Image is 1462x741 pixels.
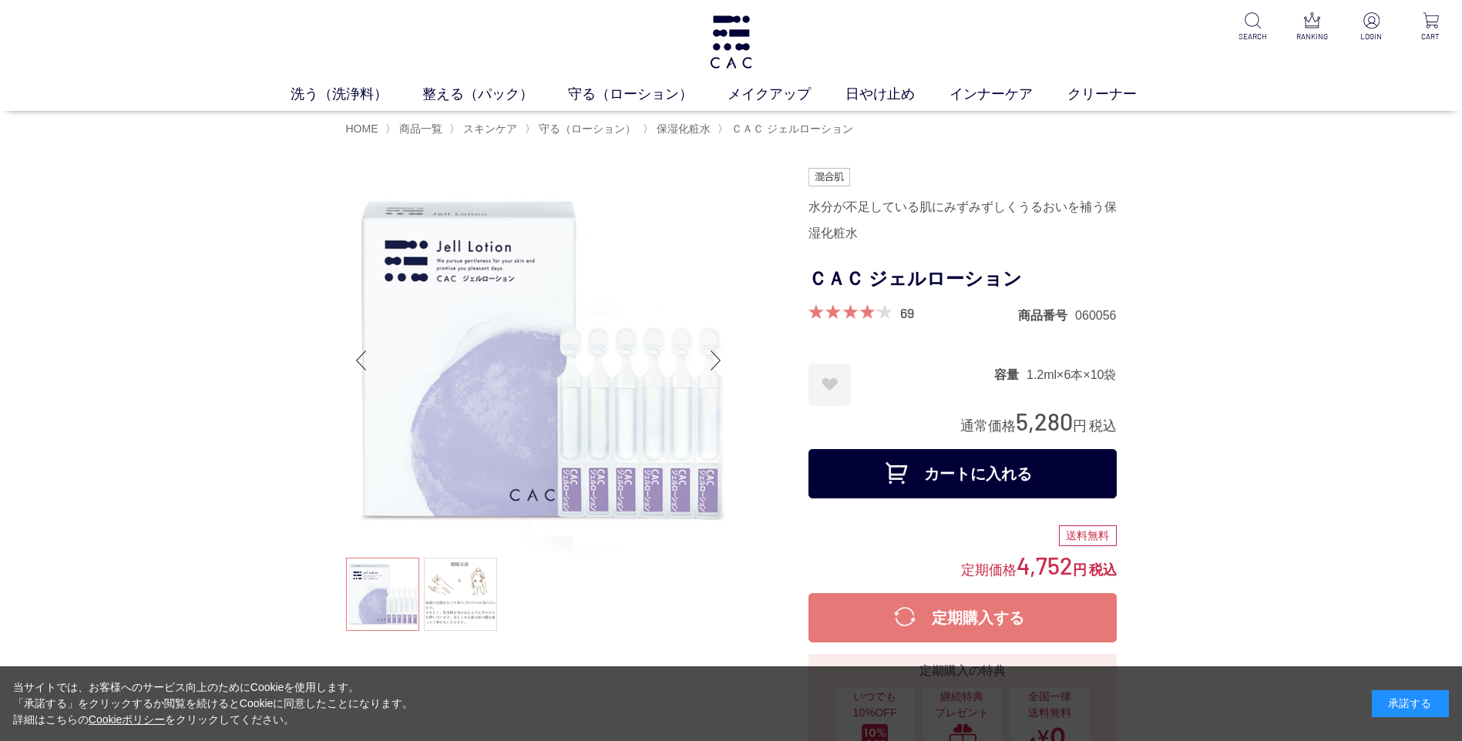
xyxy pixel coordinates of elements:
[728,84,845,105] a: メイクアップ
[1073,418,1087,434] span: 円
[994,367,1027,383] dt: 容量
[1089,562,1117,578] span: 税込
[13,679,414,728] div: 当サイトでは、お客様へのサービス向上のためにCookieを使用します。 「承諾する」をクリックするか閲覧を続けるとCookieに同意したことになります。 詳細はこちらの をクリックしてください。
[1353,12,1390,42] a: LOGIN
[1027,367,1117,383] dd: 1.2ml×6本×10袋
[385,122,446,136] li: 〉
[1067,84,1171,105] a: クリーナー
[808,262,1117,297] h1: ＣＡＣ ジェルローション
[346,330,377,391] div: Previous slide
[525,122,640,136] li: 〉
[422,84,568,105] a: 整える（パック）
[1073,562,1087,578] span: 円
[1412,31,1450,42] p: CART
[89,713,166,726] a: Cookieポリシー
[1353,31,1390,42] p: LOGIN
[463,122,517,135] span: スキンケア
[1089,418,1117,434] span: 税込
[808,168,850,186] img: 混合肌
[728,122,853,135] a: ＣＡＣ ジェルローション
[808,194,1117,246] div: 水分が不足している肌にみずみずしくうるおいを補う保湿化粧水
[718,122,857,136] li: 〉
[539,122,636,135] span: 守る（ローション）
[960,418,1016,434] span: 通常価格
[808,593,1117,642] button: 定期購入する
[536,122,636,135] a: 守る（ローション）
[701,330,731,391] div: Next slide
[346,122,378,135] a: HOME
[815,662,1111,680] div: 定期購入の特典
[657,122,711,135] span: 保湿化粧水
[1234,12,1272,42] a: SEARCH
[961,561,1017,578] span: 定期価格
[291,84,422,105] a: 洗う（洗浄料）
[1059,525,1117,547] div: 送料無料
[568,84,728,105] a: 守る（ローション）
[1234,31,1272,42] p: SEARCH
[707,15,755,69] img: logo
[900,304,914,321] a: 69
[1372,690,1449,717] div: 承諾する
[396,122,442,135] a: 商品一覧
[399,122,442,135] span: 商品一覧
[1017,551,1073,579] span: 4,752
[1412,12,1450,42] a: CART
[1293,12,1331,42] a: RANKING
[460,122,517,135] a: スキンケア
[808,449,1117,498] button: カートに入れる
[845,84,949,105] a: 日やけ止め
[949,84,1067,105] a: インナーケア
[1016,407,1073,435] span: 5,280
[1293,31,1331,42] p: RANKING
[449,122,521,136] li: 〉
[346,168,731,553] img: ＣＡＣ ジェルローション
[808,364,851,406] a: お気に入りに登録する
[1018,307,1075,324] dt: 商品番号
[1075,307,1116,324] dd: 060056
[643,122,714,136] li: 〉
[731,122,853,135] span: ＣＡＣ ジェルローション
[654,122,711,135] a: 保湿化粧水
